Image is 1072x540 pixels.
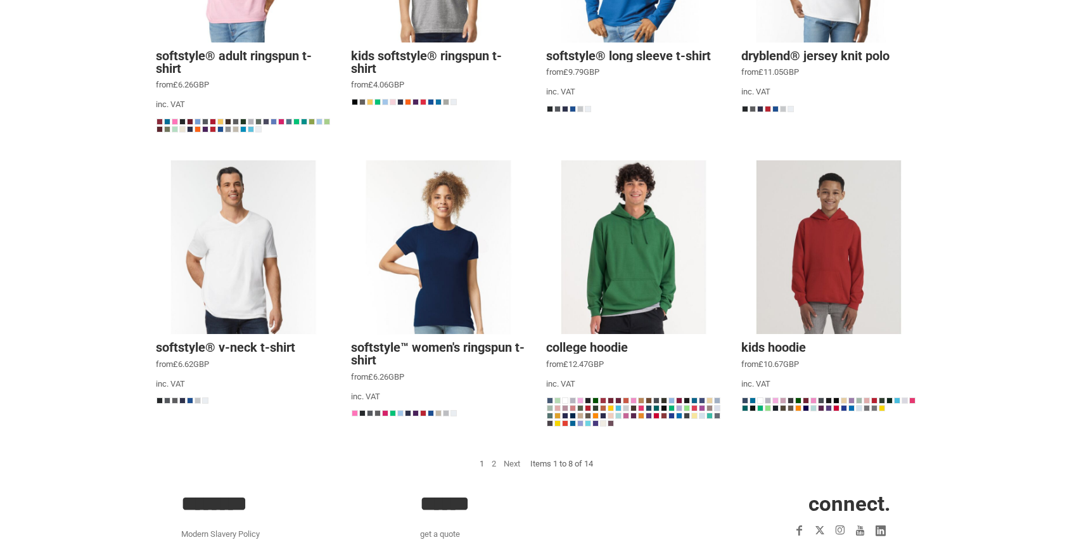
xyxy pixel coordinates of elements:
[563,359,604,369] span: £12.47
[156,340,295,355] a: Softstyle® v-neck t-shirt
[351,392,380,401] span: inc. VAT
[504,459,520,468] a: Next
[388,80,404,89] span: GBP
[193,359,209,369] span: GBP
[524,454,597,475] li: Items 1 to 8 of 14
[546,48,711,63] a: Softstyle® Long Sleeve T-shirt
[492,459,496,468] a: 2
[741,66,916,79] div: from
[758,359,799,369] span: £10.67
[741,379,770,389] span: inc. VAT
[563,67,599,77] span: £9.79
[588,359,604,369] span: GBP
[156,48,312,76] a: Softstyle® Adult Ringspun T-shirt
[368,80,404,89] span: £4.06
[351,48,502,76] a: Kids SoftStyle® Ringspun T-Shirt
[173,80,209,89] span: £6.26
[351,371,526,384] div: from
[351,79,526,92] div: from
[546,379,575,389] span: inc. VAT
[173,359,209,369] span: £6.62
[660,493,891,514] h2: CONNECT.
[546,340,628,355] a: College hoodie
[546,66,721,79] div: from
[156,358,331,371] div: from
[351,340,525,368] a: Softstyle™ women's ringspun t-shirt
[193,80,209,89] span: GBP
[741,48,890,63] a: DryBlend® Jersey knit polo
[546,358,721,371] div: from
[741,87,770,96] span: inc. VAT
[476,454,488,475] li: 1
[388,372,404,382] span: GBP
[156,100,185,109] span: inc. VAT
[156,79,331,92] div: from
[783,359,799,369] span: GBP
[584,67,599,77] span: GBP
[783,67,799,77] span: GBP
[181,529,260,539] a: Modern Slavery Policy
[368,372,404,382] span: £6.26
[546,87,575,96] span: inc. VAT
[156,379,185,389] span: inc. VAT
[420,529,460,539] a: get a quote
[758,67,799,77] span: £11.05
[741,340,806,355] a: Kids hoodie
[741,358,916,371] div: from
